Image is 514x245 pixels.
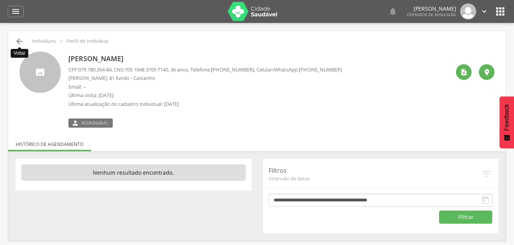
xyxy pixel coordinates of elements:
i:  [481,196,490,205]
p: [PERSON_NAME] [407,6,456,11]
p: Última visita: [DATE] [68,92,342,99]
span: 079.780.354-84 [78,66,112,73]
p: [PERSON_NAME], 81 fundo - Castanho [68,75,342,82]
p: Filtros [269,166,482,175]
span: [PHONE_NUMBER] [299,66,342,73]
i:  [71,120,79,126]
span: Responsável [81,120,109,126]
div: Voltar [11,49,29,58]
p: Email: -- [68,83,342,91]
i:  [15,37,24,46]
i:  [480,7,488,16]
a:  [388,3,397,19]
button: Feedback - Mostrar pesquisa [499,96,514,148]
span: 705 1048 3709 7140 [125,66,168,73]
i:  [460,68,468,76]
p: Nenhum resultado encontrado. [21,164,246,181]
p: [PERSON_NAME] [68,54,342,64]
i:  [388,7,397,16]
p: CPF: , CNS: , 36 anos, Telefone: , Celular/WhatsApp: [68,66,342,73]
p: Perfil do Indivíduo [66,38,109,44]
i:  [481,168,493,180]
span: Operador de regulação [407,12,456,17]
a:  [8,6,24,17]
p: Indivíduos [32,38,56,44]
span: Feedback [503,104,510,131]
span: Intervalo de datas [269,175,482,182]
p: Última atualização do cadastro individual: [DATE] [68,101,342,108]
i:  [483,68,491,76]
i:  [494,5,506,18]
a:  [480,3,488,19]
i:  [57,37,65,45]
button: Filtrar [439,211,492,224]
i:  [11,7,20,16]
span: [PHONE_NUMBER] [211,66,254,73]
